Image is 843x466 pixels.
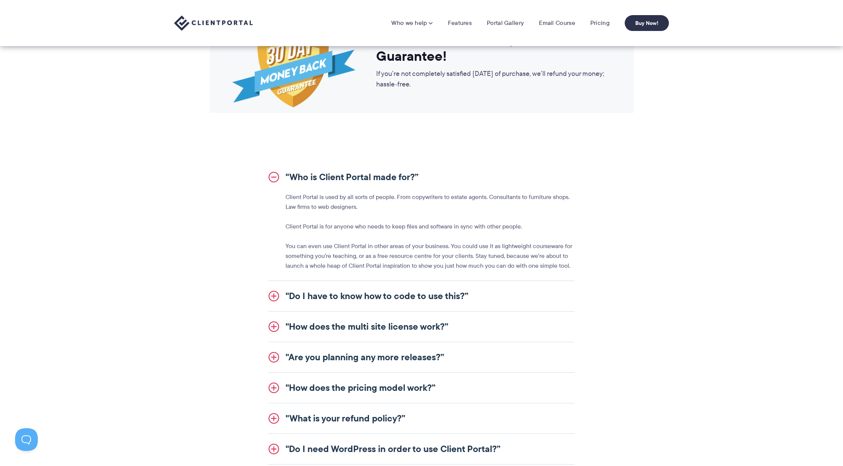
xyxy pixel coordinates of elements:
[376,31,611,65] h3: 100% Risk-Free Money Back Guarantee!
[539,19,575,27] a: Email Course
[286,241,574,271] p: You can even use Client Portal in other areas of your business. You could use it as lightweight c...
[269,342,574,372] a: "Are you planning any more releases?”
[487,19,524,27] a: Portal Gallery
[269,403,574,434] a: "What is your refund policy?”
[448,19,472,27] a: Features
[286,192,574,212] p: Client Portal is used by all sorts of people. From copywriters to estate agents. Consultants to f...
[269,312,574,342] a: "How does the multi site license work?”
[15,428,38,451] iframe: Toggle Customer Support
[286,222,574,231] p: Client Portal is for anyone who needs to keep files and software in sync with other people.
[269,373,574,403] a: "How does the pricing model work?”
[269,162,574,192] a: "Who is Client Portal made for?”
[590,19,610,27] a: Pricing
[391,19,432,27] a: Who we help
[269,281,574,311] a: "Do I have to know how to code to use this?”
[269,434,574,464] a: "Do I need WordPress in order to use Client Portal?”
[376,68,611,89] p: If you’re not completely satisfied [DATE] of purchase, we’ll refund your money; hassle-free.
[625,15,669,31] a: Buy Now!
